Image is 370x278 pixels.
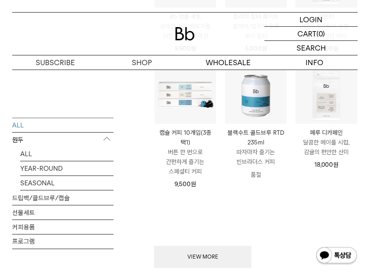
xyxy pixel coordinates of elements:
p: INFO [271,55,358,70]
a: 커피용품 [12,220,114,234]
p: 블랙수트 콜드브루 RTD 235ml [225,128,287,147]
a: 블랙수트 콜드브루 RTD 235ml 따자마자 즐기는 빈브라더스 커피 [225,128,287,167]
a: SHOP [99,55,185,70]
p: 달콤한 메이플 시럽, 감귤의 편안한 산미 [296,138,357,157]
a: 드립백/콜드브루/캡슐 [12,191,114,205]
p: 원두 [12,132,114,147]
p: CART [297,27,316,40]
p: SEARCH [297,41,326,55]
a: 프로그램 [12,234,114,248]
a: ALL [20,146,114,161]
a: 캡슐 커피 10개입(3종 택1) 버튼 한 번으로 간편하게 즐기는 스페셜티 커피 [155,128,216,176]
a: LOGIN [265,13,358,27]
p: LOGIN [300,13,323,26]
p: 페루 디카페인 [296,128,357,138]
button: VIEW MORE [154,246,252,269]
a: CART (0) [265,27,358,41]
p: 품절 [225,167,287,183]
span: 원 [333,161,339,168]
a: 페루 디카페인 달콤한 메이플 시럽, 감귤의 편안한 산미 [296,128,357,157]
p: 버튼 한 번으로 간편하게 즐기는 스페셜티 커피 [155,147,216,176]
img: 로고 [175,27,195,40]
a: 선물세트 [12,205,114,219]
p: 캡슐 커피 10개입(3종 택1) [155,128,216,147]
a: YEAR-ROUND [20,161,114,175]
a: SUBSCRIBE [12,55,99,70]
img: 캡슐 커피 10개입(3종 택1) [155,62,216,124]
a: SEASONAL [20,176,114,190]
span: 9,500 [175,180,196,188]
span: 18,000 [314,161,339,168]
p: WHOLESALE [185,55,271,70]
p: (0) [316,27,325,40]
p: 따자마자 즐기는 빈브라더스 커피 [225,147,287,167]
a: ALL [12,118,114,132]
img: 페루 디카페인 [296,62,357,124]
img: 카카오톡 채널 1:1 채팅 버튼 [316,246,358,266]
img: 블랙수트 콜드브루 RTD 235ml [225,62,287,124]
span: 원 [191,180,196,188]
